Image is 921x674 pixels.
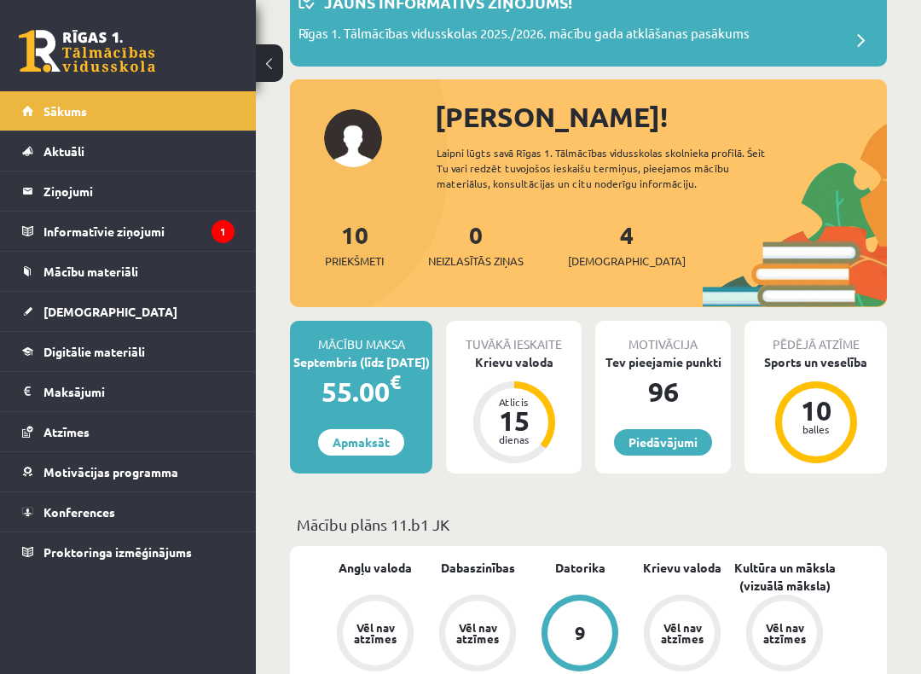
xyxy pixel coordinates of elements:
a: Aktuāli [22,131,235,171]
div: Pēdējā atzīme [744,321,887,353]
a: Apmaksāt [318,429,404,456]
div: 96 [595,371,731,412]
a: Sākums [22,91,235,131]
i: 1 [211,220,235,243]
a: Proktoringa izmēģinājums [22,532,235,572]
a: Konferences [22,492,235,532]
legend: Maksājumi [43,372,235,411]
span: Aktuāli [43,143,84,159]
span: Konferences [43,504,115,520]
span: [DEMOGRAPHIC_DATA] [43,304,177,319]
p: Rīgas 1. Tālmācības vidusskolas 2025./2026. mācību gada atklāšanas pasākums [298,24,750,48]
span: [DEMOGRAPHIC_DATA] [568,253,686,270]
span: € [390,369,401,394]
legend: Informatīvie ziņojumi [43,212,235,251]
a: Datorika [555,559,605,577]
div: Septembris (līdz [DATE]) [290,353,432,371]
div: Mācību maksa [290,321,432,353]
div: Vēl nav atzīmes [658,622,706,644]
a: Informatīvie ziņojumi1 [22,212,235,251]
a: Rīgas 1. Tālmācības vidusskola [19,30,155,73]
div: Sports un veselība [744,353,887,371]
span: Sākums [43,103,87,119]
div: 15 [489,407,540,434]
a: Dabaszinības [441,559,515,577]
div: Tuvākā ieskaite [446,321,582,353]
span: Digitālie materiāli [43,344,145,359]
span: Proktoringa izmēģinājums [43,544,192,560]
a: 4[DEMOGRAPHIC_DATA] [568,219,686,270]
div: Vēl nav atzīmes [454,622,501,644]
span: Neizlasītās ziņas [428,253,524,270]
div: Laipni lūgts savā Rīgas 1. Tālmācības vidusskolas skolnieka profilā. Šeit Tu vari redzēt tuvojošo... [437,145,795,191]
div: Vēl nav atzīmes [761,622,808,644]
a: 0Neizlasītās ziņas [428,219,524,270]
a: Ziņojumi [22,171,235,211]
a: Motivācijas programma [22,452,235,491]
a: Krievu valoda Atlicis 15 dienas [446,353,582,466]
a: [DEMOGRAPHIC_DATA] [22,292,235,331]
a: Krievu valoda [643,559,721,577]
a: Sports un veselība 10 balles [744,353,887,466]
a: Atzīmes [22,412,235,451]
div: balles [791,424,842,434]
div: 55.00 [290,371,432,412]
a: Kultūra un māksla (vizuālā māksla) [733,559,836,595]
a: 10Priekšmeti [325,219,384,270]
div: [PERSON_NAME]! [435,96,887,137]
span: Mācību materiāli [43,264,138,279]
a: Digitālie materiāli [22,332,235,371]
span: Motivācijas programma [43,464,178,479]
div: Atlicis [489,397,540,407]
div: dienas [489,434,540,444]
span: Atzīmes [43,424,90,439]
div: Vēl nav atzīmes [351,622,399,644]
a: Maksājumi [22,372,235,411]
a: Angļu valoda [339,559,412,577]
p: Mācību plāns 11.b1 JK [297,513,880,536]
a: Piedāvājumi [614,429,712,456]
legend: Ziņojumi [43,171,235,211]
div: Motivācija [595,321,731,353]
div: Krievu valoda [446,353,582,371]
div: 10 [791,397,842,424]
span: Priekšmeti [325,253,384,270]
a: Mācību materiāli [22,252,235,291]
div: 9 [575,624,586,642]
div: Tev pieejamie punkti [595,353,731,371]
